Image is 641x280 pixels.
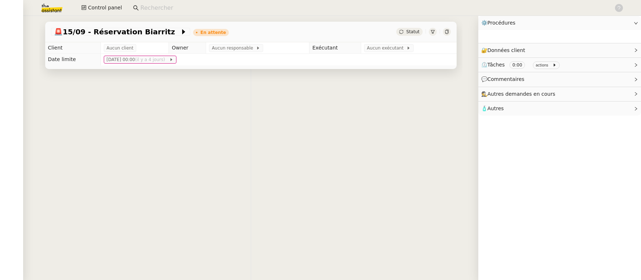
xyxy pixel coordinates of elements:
[107,56,169,63] span: [DATE] 00:00
[487,76,524,82] span: Commentaires
[481,105,504,111] span: 🧴
[212,44,256,52] span: Aucun responsable
[54,27,63,36] span: 🚨
[88,4,122,12] span: Control panel
[536,63,548,67] small: actions
[135,57,166,62] span: (il y a 4 jours)
[45,42,101,54] td: Client
[478,43,641,57] div: 🔐Données client
[487,20,516,26] span: Procédures
[478,58,641,72] div: ⏲️Tâches 0:00 actions
[45,54,101,65] td: Date limite
[481,91,559,97] span: 🕵️
[478,72,641,86] div: 💬Commentaires
[487,62,505,68] span: Tâches
[481,76,527,82] span: 💬
[140,3,607,13] input: Rechercher
[487,47,525,53] span: Données client
[406,29,420,34] span: Statut
[478,16,641,30] div: ⚙️Procédures
[481,62,563,68] span: ⏲️
[481,19,519,27] span: ⚙️
[54,28,180,35] span: 15/09 - Réservation Biarritz
[481,46,528,55] span: 🔐
[478,87,641,101] div: 🕵️Autres demandes en cours
[169,42,206,54] td: Owner
[487,91,555,97] span: Autres demandes en cours
[107,44,133,52] span: Aucun client
[367,44,406,52] span: Aucun exécutant
[200,30,226,35] div: En attente
[487,105,504,111] span: Autres
[478,102,641,116] div: 🧴Autres
[309,42,361,54] td: Exécutant
[509,61,525,69] nz-tag: 0:00
[77,3,126,13] button: Control panel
